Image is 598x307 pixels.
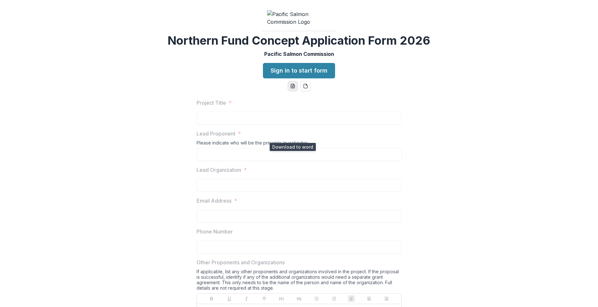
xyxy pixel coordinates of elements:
button: Bullet List [313,295,320,303]
p: Project Title [197,99,226,107]
button: Align Center [365,295,373,303]
button: Align Left [348,295,355,303]
p: Lead Organization [197,166,241,174]
p: Phone Number [197,228,233,235]
button: Italicize [243,295,250,303]
a: Sign in to start form [263,63,335,78]
p: Lead Proponent [197,130,235,137]
button: Ordered List [330,295,338,303]
button: Strike [260,295,268,303]
button: Align Right [383,295,390,303]
button: Heading 2 [295,295,303,303]
button: Bold [208,295,215,303]
button: Underline [225,295,233,303]
button: word-download [288,81,298,91]
p: Pacific Salmon Commission [264,50,334,58]
button: pdf-download [300,81,311,91]
div: Please indicate who will be the principle investigator. [197,140,402,148]
div: If applicable, list any other proponents and organizations involved in the project. If the propos... [197,269,402,293]
p: Email Address [197,197,232,205]
button: Heading 1 [278,295,285,303]
h2: Northern Fund Concept Application Form 2026 [168,34,430,48]
img: Pacific Salmon Commission Logo [267,10,331,26]
p: Other Proponents and Organizations [197,259,285,266]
